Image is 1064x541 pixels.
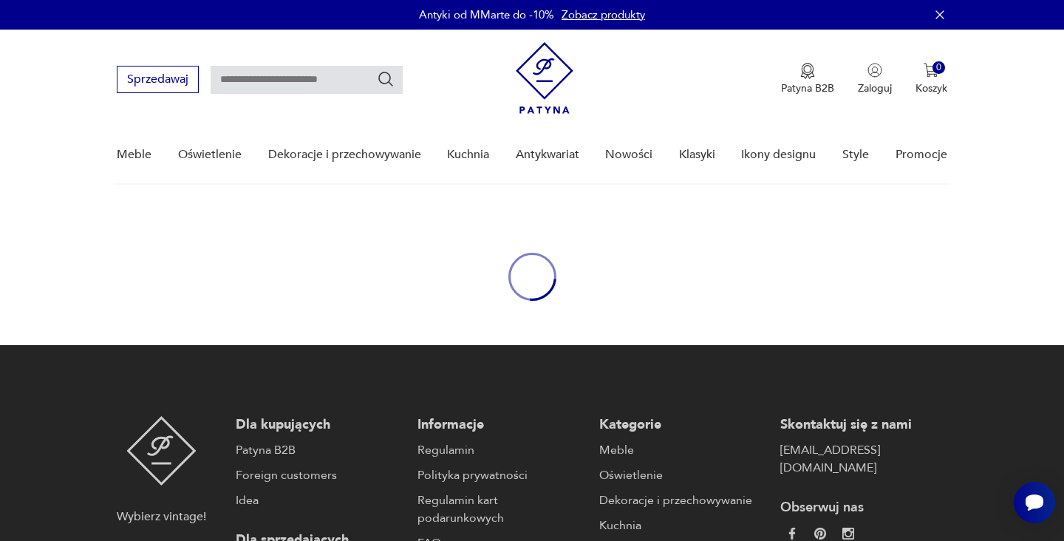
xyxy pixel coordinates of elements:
[516,126,579,183] a: Antykwariat
[679,126,715,183] a: Klasyki
[447,126,489,183] a: Kuchnia
[599,416,766,434] p: Kategorie
[800,63,815,79] img: Ikona medalu
[867,63,882,78] img: Ikonka użytkownika
[786,528,798,540] img: da9060093f698e4c3cedc1453eec5031.webp
[419,7,554,22] p: Antyki od MMarte do -10%
[780,441,947,477] a: [EMAIL_ADDRESS][DOMAIN_NAME]
[236,416,403,434] p: Dla kupujących
[780,416,947,434] p: Skontaktuj się z nami
[126,416,197,486] img: Patyna - sklep z meblami i dekoracjami vintage
[117,508,206,525] p: Wybierz vintage!
[117,126,151,183] a: Meble
[236,491,403,509] a: Idea
[236,441,403,459] a: Patyna B2B
[178,126,242,183] a: Oświetlenie
[1014,482,1055,523] iframe: Smartsupp widget button
[236,466,403,484] a: Foreign customers
[417,441,584,459] a: Regulamin
[605,126,652,183] a: Nowości
[915,63,947,95] button: 0Koszyk
[117,66,199,93] button: Sprzedawaj
[858,81,892,95] p: Zaloguj
[268,126,421,183] a: Dekoracje i przechowywanie
[117,75,199,86] a: Sprzedawaj
[781,63,834,95] a: Ikona medaluPatyna B2B
[858,63,892,95] button: Zaloguj
[924,63,938,78] img: Ikona koszyka
[516,42,573,114] img: Patyna - sklep z meblami i dekoracjami vintage
[842,528,854,540] img: c2fd9cf7f39615d9d6839a72ae8e59e5.webp
[599,441,766,459] a: Meble
[915,81,947,95] p: Koszyk
[599,491,766,509] a: Dekoracje i przechowywanie
[780,499,947,517] p: Obserwuj nas
[417,416,584,434] p: Informacje
[417,466,584,484] a: Polityka prywatności
[562,7,645,22] a: Zobacz produkty
[377,70,395,88] button: Szukaj
[781,81,834,95] p: Patyna B2B
[741,126,816,183] a: Ikony designu
[932,61,945,74] div: 0
[896,126,947,183] a: Promocje
[781,63,834,95] button: Patyna B2B
[599,466,766,484] a: Oświetlenie
[814,528,826,540] img: 37d27d81a828e637adc9f9cb2e3d3a8a.webp
[842,126,869,183] a: Style
[599,517,766,534] a: Kuchnia
[417,491,584,527] a: Regulamin kart podarunkowych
